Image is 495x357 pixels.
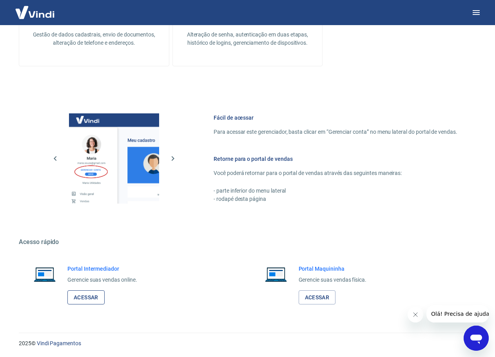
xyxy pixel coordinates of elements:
h6: Retorne para o portal de vendas [214,155,457,163]
p: Você poderá retornar para o portal de vendas através das seguintes maneiras: [214,169,457,177]
p: - rodapé desta página [214,195,457,203]
p: Gerencie suas vendas física. [299,276,367,284]
img: Imagem de um notebook aberto [259,265,292,284]
p: 2025 © [19,339,476,348]
a: Acessar [299,290,336,305]
img: Imagem de um notebook aberto [28,265,61,284]
p: Gestão de dados cadastrais, envio de documentos, alteração de telefone e endereços. [32,31,156,47]
h6: Portal Maquininha [299,265,367,273]
p: Alteração de senha, autenticação em duas etapas, histórico de logins, gerenciamento de dispositivos. [185,31,310,47]
a: Vindi Pagamentos [37,340,81,346]
img: Imagem da dashboard mostrando o botão de gerenciar conta na sidebar no lado esquerdo [69,113,159,204]
h6: Fácil de acessar [214,114,457,122]
iframe: Fechar mensagem [408,307,423,322]
h5: Acesso rápido [19,238,476,246]
h6: Portal Intermediador [67,265,137,273]
img: Vindi [9,0,60,24]
iframe: Botão para abrir a janela de mensagens [464,326,489,351]
iframe: Mensagem da empresa [426,305,489,322]
span: Olá! Precisa de ajuda? [5,5,66,12]
p: Gerencie suas vendas online. [67,276,137,284]
p: Para acessar este gerenciador, basta clicar em “Gerenciar conta” no menu lateral do portal de ven... [214,128,457,136]
a: Acessar [67,290,105,305]
p: - parte inferior do menu lateral [214,187,457,195]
